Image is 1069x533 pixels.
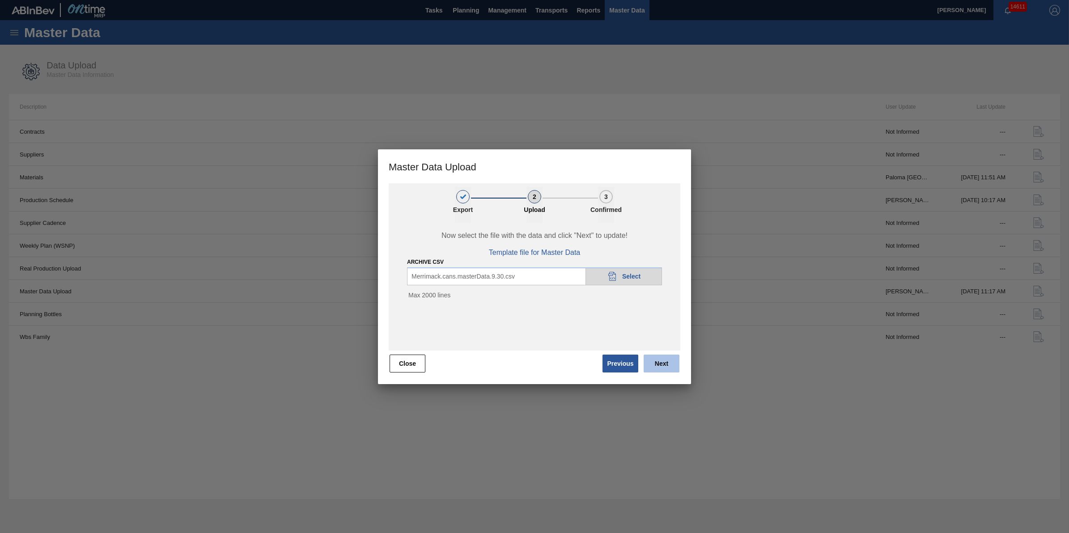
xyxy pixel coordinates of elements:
[489,249,581,257] span: Template file for Master Data
[456,190,470,203] div: 1
[602,355,638,372] button: Previous
[512,206,557,213] p: Upload
[526,187,543,223] button: 2Upload
[598,187,614,223] button: 3Confirmed
[455,187,471,223] button: 1Export
[378,149,691,183] h3: Master Data Upload
[528,190,541,203] div: 2
[407,292,662,299] p: Max 2000 lines
[584,206,628,213] p: Confirmed
[399,232,670,240] span: Now select the file with the data and click "Next" to update!
[644,355,679,372] button: Next
[622,273,641,280] span: Select
[599,190,613,203] div: 3
[411,273,515,280] span: Merrimack.cans.masterData.9.30.csv
[390,355,425,372] button: Close
[407,259,444,265] label: Archive CSV
[441,206,485,213] p: Export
